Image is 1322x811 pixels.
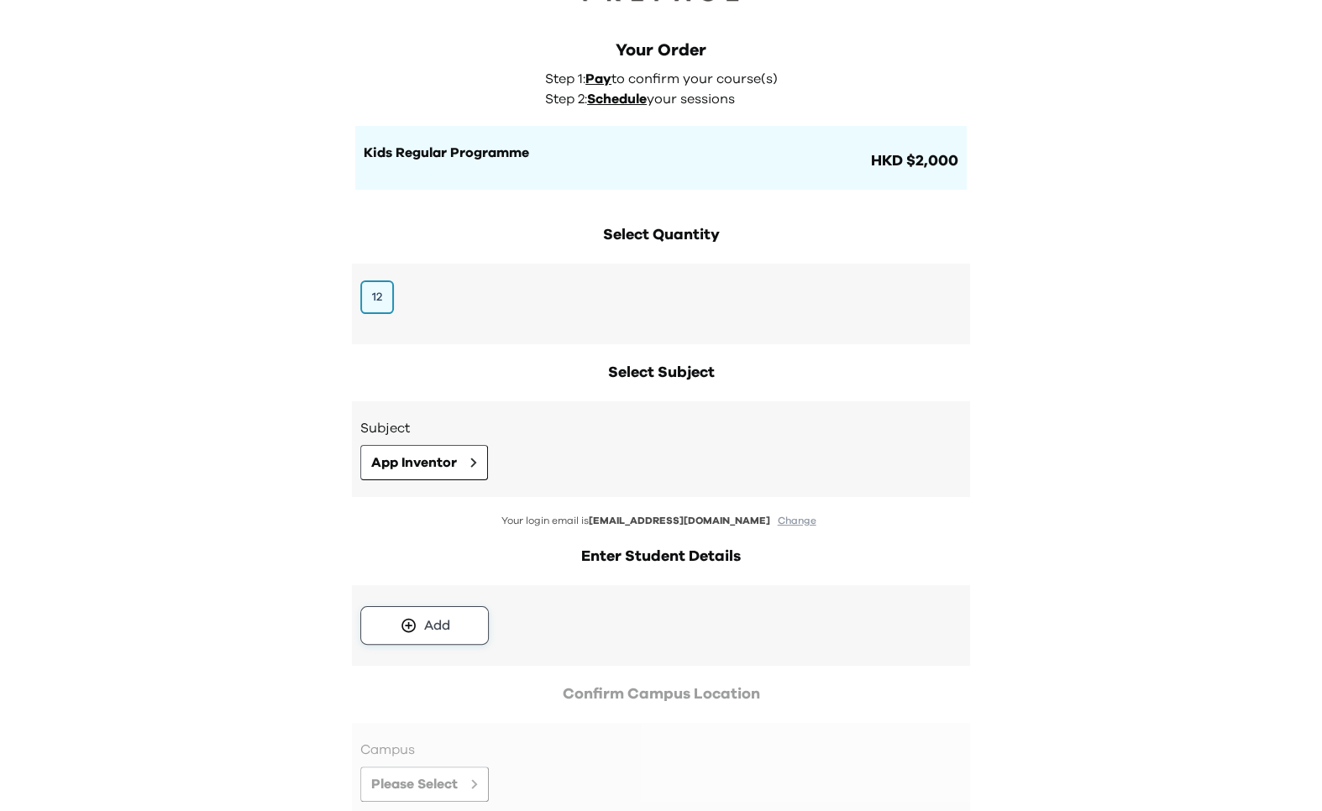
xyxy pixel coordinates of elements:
p: Step 1: to confirm your course(s) [545,69,787,89]
button: 12 [360,280,394,314]
h2: Confirm Campus Location [352,683,970,706]
div: Add [424,615,450,636]
h3: Subject [360,418,962,438]
span: Schedule [587,92,647,106]
h2: Select Quantity [352,223,970,247]
h2: Select Subject [352,361,970,385]
p: Step 2: your sessions [545,89,787,109]
p: Your login email is [352,514,970,528]
h2: Enter Student Details [352,545,970,568]
button: App Inventor [360,445,488,480]
h1: Kids Regular Programme [364,143,868,163]
button: Add [360,606,489,645]
span: App Inventor [371,453,457,473]
span: HKD $2,000 [868,149,958,173]
div: Your Order [355,39,967,62]
button: Change [773,514,821,528]
span: Pay [585,72,611,86]
span: [EMAIL_ADDRESS][DOMAIN_NAME] [589,515,770,526]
